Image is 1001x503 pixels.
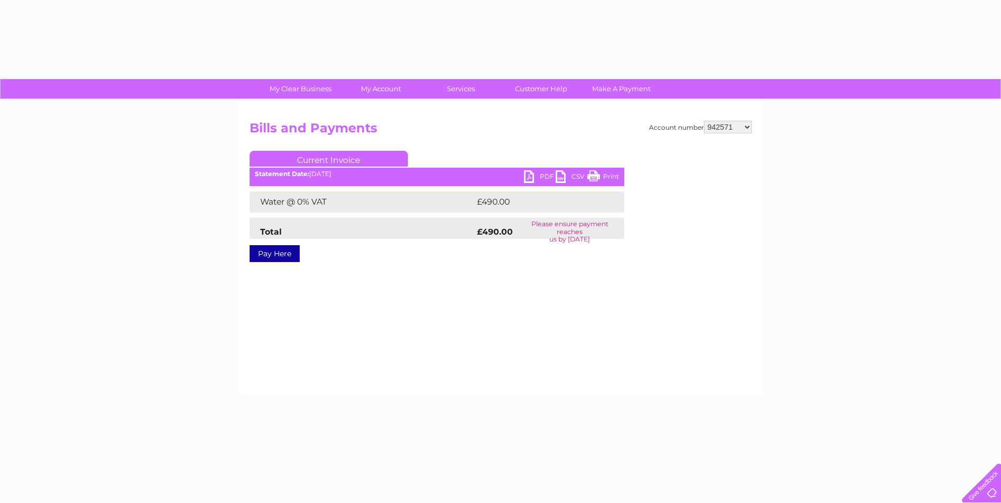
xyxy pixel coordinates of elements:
[649,121,752,133] div: Account number
[524,170,556,186] a: PDF
[337,79,424,99] a: My Account
[556,170,587,186] a: CSV
[250,245,300,262] a: Pay Here
[255,170,309,178] b: Statement Date:
[250,121,752,141] h2: Bills and Payments
[474,191,606,212] td: £490.00
[498,79,585,99] a: Customer Help
[587,170,619,186] a: Print
[250,191,474,212] td: Water @ 0% VAT
[257,79,344,99] a: My Clear Business
[477,227,513,237] strong: £490.00
[417,79,504,99] a: Services
[516,218,624,246] td: Please ensure payment reaches us by [DATE]
[578,79,665,99] a: Make A Payment
[250,170,624,178] div: [DATE]
[260,227,282,237] strong: Total
[250,151,408,167] a: Current Invoice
